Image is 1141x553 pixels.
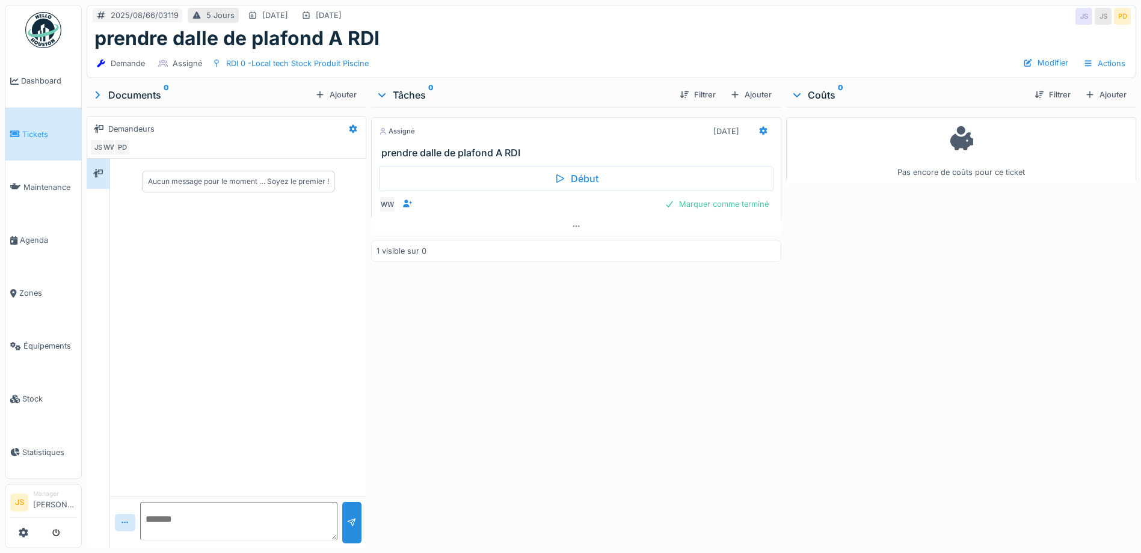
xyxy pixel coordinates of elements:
div: Filtrer [675,87,721,103]
sup: 0 [164,88,169,102]
div: PD [1114,8,1131,25]
a: Statistiques [5,426,81,478]
a: Zones [5,267,81,320]
a: Agenda [5,213,81,266]
div: WW [379,196,396,213]
div: Aucun message pour le moment … Soyez le premier ! [148,176,329,187]
div: JS [1095,8,1112,25]
div: [DATE] [713,126,739,137]
div: 5 Jours [206,10,235,21]
span: Dashboard [21,75,76,87]
span: Tickets [22,129,76,140]
sup: 0 [428,88,434,102]
div: Assigné [173,58,202,69]
div: Modifier [1018,55,1073,71]
div: Manager [33,489,76,498]
div: Ajouter [310,87,361,103]
div: 2025/08/66/03119 [111,10,179,21]
div: WW [102,139,118,156]
li: [PERSON_NAME] [33,489,76,515]
span: Statistiques [22,447,76,458]
h3: prendre dalle de plafond A RDI [381,147,776,159]
span: Équipements [23,340,76,352]
div: Demandeurs [108,123,155,135]
h1: prendre dalle de plafond A RDI [94,27,380,50]
div: Ajouter [725,87,777,103]
img: Badge_color-CXgf-gQk.svg [25,12,61,48]
div: Pas encore de coûts pour ce ticket [794,123,1128,179]
div: Demande [111,58,145,69]
div: Coûts [791,88,1025,102]
div: RDI 0 -Local tech Stock Produit Piscine [226,58,369,69]
div: PD [114,139,131,156]
div: 1 visible sur 0 [377,245,426,257]
div: Marquer comme terminé [660,196,773,212]
sup: 0 [838,88,843,102]
a: Tickets [5,108,81,160]
a: JS Manager[PERSON_NAME] [10,489,76,518]
div: Documents [91,88,310,102]
div: [DATE] [316,10,342,21]
a: Dashboard [5,55,81,108]
a: Stock [5,373,81,426]
div: Ajouter [1080,87,1131,103]
span: Stock [22,393,76,405]
span: Maintenance [23,182,76,193]
div: JS [1075,8,1092,25]
span: Zones [19,287,76,299]
div: Actions [1078,55,1131,72]
div: JS [90,139,106,156]
div: Filtrer [1030,87,1075,103]
div: Tâches [376,88,670,102]
a: Maintenance [5,160,81,213]
a: Équipements [5,320,81,373]
div: Assigné [379,126,415,136]
div: Début [379,166,773,191]
li: JS [10,493,28,512]
div: [DATE] [262,10,288,21]
span: Agenda [20,234,76,246]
